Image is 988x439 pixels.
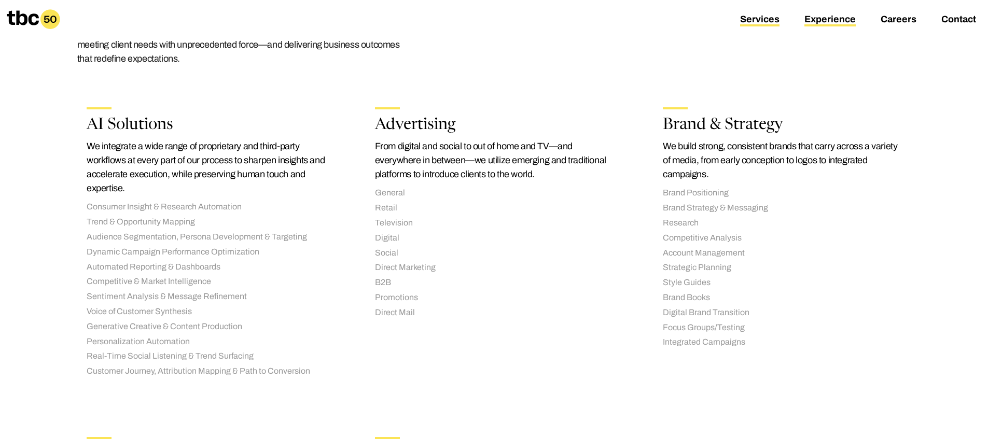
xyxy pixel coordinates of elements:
[375,277,614,288] li: B2B
[375,188,614,199] li: General
[663,262,901,273] li: Strategic Planning
[663,248,901,259] li: Account Management
[375,307,614,318] li: Direct Mail
[375,262,614,273] li: Direct Marketing
[87,351,325,362] li: Real-Time Social Listening & Trend Surfacing
[881,14,916,26] a: Careers
[740,14,780,26] a: Services
[663,233,901,244] li: Competitive Analysis
[663,337,901,348] li: Integrated Campaigns
[375,292,614,303] li: Promotions
[87,321,325,332] li: Generative Creative & Content Production
[87,232,325,243] li: Audience Segmentation, Persona Development & Targeting
[87,247,325,258] li: Dynamic Campaign Performance Optimization
[87,217,325,228] li: Trend & Opportunity Mapping
[87,276,325,287] li: Competitive & Market Intelligence
[375,203,614,214] li: Retail
[663,292,901,303] li: Brand Books
[663,307,901,318] li: Digital Brand Transition
[663,203,901,214] li: Brand Strategy & Messaging
[87,291,325,302] li: Sentiment Analysis & Message Refinement
[663,322,901,333] li: Focus Groups/Testing
[804,14,856,26] a: Experience
[375,118,614,133] h2: Advertising
[941,14,976,26] a: Contact
[663,118,901,133] h2: Brand & Strategy
[375,139,614,181] p: From digital and social to out of home and TV—and everywhere in between—we utilize emerging and t...
[375,248,614,259] li: Social
[375,233,614,244] li: Digital
[87,306,325,317] li: Voice of Customer Synthesis
[663,139,901,181] p: We build strong, consistent brands that carry across a variety of media, from early conception to...
[663,218,901,229] li: Research
[87,202,325,213] li: Consumer Insight & Research Automation
[375,218,614,229] li: Television
[663,188,901,199] li: Brand Positioning
[663,277,901,288] li: Style Guides
[87,336,325,347] li: Personalization Automation
[87,262,325,273] li: Automated Reporting & Dashboards
[87,118,325,133] h2: AI Solutions
[87,366,325,377] li: Customer Journey, Attribution Mapping & Path to Conversion
[87,139,325,195] p: We integrate a wide range of proprietary and third-party workflows at every part of our process t...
